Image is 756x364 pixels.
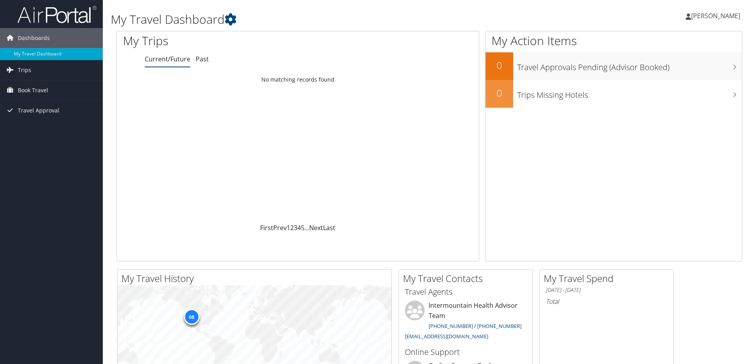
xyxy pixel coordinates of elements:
[405,347,527,358] h3: Online Support
[287,223,290,232] a: 1
[196,55,209,63] a: Past
[403,272,533,285] h2: My Travel Contacts
[686,4,748,28] a: [PERSON_NAME]
[517,86,742,101] h3: Trips Missing Hotels
[517,58,742,73] h3: Travel Approvals Pending (Advisor Booked)
[405,286,527,297] h3: Travel Agents
[401,301,531,343] li: Intermountain Health Advisor Team
[486,80,742,108] a: 0Trips Missing Hotels
[18,28,50,48] span: Dashboards
[546,286,667,294] h6: [DATE] - [DATE]
[121,272,391,285] h2: My Travel History
[297,223,301,232] a: 4
[405,333,488,340] a: [EMAIL_ADDRESS][DOMAIN_NAME]
[323,223,335,232] a: Last
[273,223,287,232] a: Prev
[145,55,190,63] a: Current/Future
[304,223,309,232] span: …
[17,5,96,24] img: airportal-logo.png
[260,223,273,232] a: First
[18,60,31,80] span: Trips
[301,223,304,232] a: 5
[486,32,742,49] h1: My Action Items
[546,297,667,306] h6: Total
[290,223,294,232] a: 2
[183,309,199,325] div: 66
[309,223,323,232] a: Next
[117,72,479,87] td: No matching records found
[294,223,297,232] a: 3
[486,86,513,100] h2: 0
[486,59,513,72] h2: 0
[691,11,740,20] span: [PERSON_NAME]
[123,32,322,49] h1: My Trips
[486,52,742,80] a: 0Travel Approvals Pending (Advisor Booked)
[429,322,522,330] a: [PHONE_NUMBER] / [PHONE_NUMBER]
[18,101,59,120] span: Travel Approval
[18,80,48,100] span: Book Travel
[111,11,536,28] h1: My Travel Dashboard
[544,272,673,285] h2: My Travel Spend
